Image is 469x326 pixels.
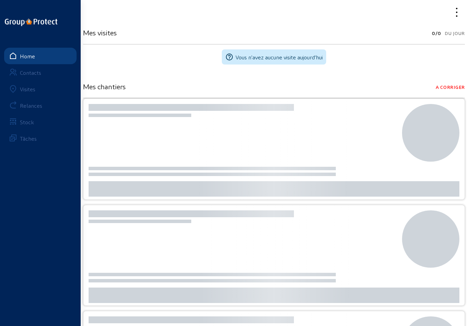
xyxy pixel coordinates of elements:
span: Du jour [445,28,465,38]
a: Visites [4,81,77,97]
span: 0/0 [432,28,441,38]
span: Vous n'avez aucune visite aujourd'hui [236,54,323,60]
div: Tâches [20,135,37,142]
div: Visites [20,86,35,92]
mat-icon: help_outline [225,53,233,61]
a: Stock [4,114,77,130]
div: Stock [20,119,34,125]
div: Home [20,53,35,59]
span: A corriger [436,82,465,92]
div: Contacts [20,69,41,76]
a: Relances [4,97,77,114]
div: Relances [20,102,42,109]
h3: Mes chantiers [83,82,126,91]
a: Home [4,48,77,64]
img: logo-oneline.png [5,19,57,26]
a: Tâches [4,130,77,147]
a: Contacts [4,64,77,81]
h3: Mes visites [83,28,117,37]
